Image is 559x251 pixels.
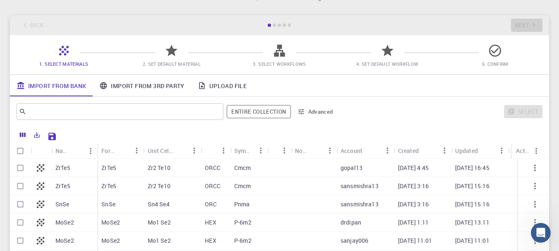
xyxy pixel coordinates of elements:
div: Lattice [201,143,230,159]
p: [DATE] 3:16 [398,182,429,190]
span: Filter throughout whole library including sets (folders) [227,105,290,118]
p: ZrTe5 [55,164,70,172]
p: HEX [205,237,216,245]
div: Account [336,143,394,159]
button: Menu [84,144,97,158]
p: SnSe [55,200,70,208]
p: sansmishra13 [341,200,379,208]
p: [DATE] 11:01 [398,237,432,245]
p: [DATE] 3:16 [398,200,429,208]
button: Sort [205,144,218,157]
p: ZrTe5 [101,164,116,172]
p: P-6m2 [234,237,252,245]
p: [DATE] 13:11 [455,218,489,227]
button: Menu [187,144,201,157]
button: Save Explorer Settings [44,128,60,145]
p: [DATE] 15:16 [455,182,489,190]
div: Symmetry [230,143,268,159]
p: Zr2 Te10 [148,164,170,172]
button: Entire collection [227,105,290,118]
div: Icon [31,143,51,159]
p: [DATE] 1:11 [398,218,429,227]
div: Updated [451,143,508,159]
p: ORCC [205,182,221,190]
div: Unit Cell Formula [148,143,175,159]
div: Symmetry [234,143,254,159]
div: Created [394,143,451,159]
div: Name [51,143,97,159]
p: Mo1 Se2 [148,237,171,245]
div: Account [341,143,362,159]
p: SnSe [101,200,115,208]
button: Sort [71,144,84,158]
p: Mo1 Se2 [148,218,171,227]
p: [DATE] 11:01 [455,237,489,245]
div: Actions [516,143,530,159]
p: [DATE] 16:45 [455,164,489,172]
button: Menu [254,144,268,157]
p: [DATE] 4:45 [398,164,429,172]
button: Menu [217,144,230,157]
button: Menu [381,144,394,157]
p: P-6m2 [234,218,252,227]
button: Menu [323,144,336,157]
span: 2. Set Default Material [143,61,201,67]
button: Sort [362,144,376,157]
button: Advanced [294,105,337,118]
div: Actions [512,143,543,159]
div: Name [55,143,71,159]
p: MoSe2 [55,237,74,245]
button: Sort [310,144,323,157]
div: Unit Cell Formula [144,143,201,159]
p: gopal13 [341,164,362,172]
p: MoSe2 [55,218,74,227]
div: Tags [268,143,291,159]
p: Sn4 Se4 [148,200,170,208]
button: Columns [16,128,30,141]
button: Menu [495,144,508,157]
a: Import From 3rd Party [93,75,191,96]
div: Non-periodic [291,143,336,159]
a: Upload File [191,75,253,96]
button: Menu [438,144,451,157]
button: Menu [130,144,144,157]
p: sanjay006 [341,237,368,245]
div: Updated [455,143,478,159]
p: ORC [205,200,216,208]
p: MoSe2 [101,218,120,227]
p: [DATE] 15:16 [455,200,489,208]
p: Zr2 Te10 [148,182,170,190]
p: ZrTe5 [55,182,70,190]
p: ORCC [205,164,221,172]
span: Support [16,6,46,13]
p: drdipan [341,218,361,227]
p: sansmishra13 [341,182,379,190]
span: 1. Select Materials [39,61,88,67]
p: Cmcm [234,182,251,190]
div: Formula [97,143,143,159]
button: Export [30,128,44,141]
p: HEX [205,218,216,227]
div: Non-periodic [295,143,310,159]
span: 5. Confirm [482,61,509,67]
div: Created [398,143,419,159]
span: 3. Select Workflows [253,61,306,67]
button: Menu [278,144,291,157]
p: Cmcm [234,164,251,172]
p: MoSe2 [101,237,120,245]
iframe: Intercom live chat [531,223,551,243]
div: Formula [101,143,117,159]
button: Menu [530,144,543,158]
button: Sort [478,144,491,157]
p: ZrTe5 [101,182,116,190]
p: Pnma [234,200,250,208]
button: Sort [419,144,432,157]
span: 4. Set Default Workflow [356,61,418,67]
button: Sort [174,144,187,157]
button: Sort [117,144,130,157]
a: Import From Bank [10,75,93,96]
